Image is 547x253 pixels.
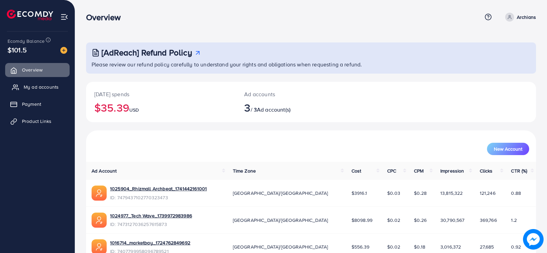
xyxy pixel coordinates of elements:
p: Archians [517,13,536,21]
img: image [60,47,67,54]
span: Product Links [22,118,51,125]
img: menu [60,13,68,21]
span: Cost [352,167,361,174]
a: Overview [5,63,70,77]
span: [GEOGRAPHIC_DATA]/[GEOGRAPHIC_DATA] [233,190,328,197]
span: USD [129,106,139,113]
h2: $35.39 [94,101,228,114]
span: Payment [22,101,41,107]
img: ic-ads-acc.e4c84228.svg [92,213,107,228]
span: $3916.1 [352,190,367,197]
span: CPM [414,167,424,174]
span: $0.26 [414,217,427,224]
span: Overview [22,66,43,73]
a: My ad accounts [5,80,70,94]
span: 0.92 [511,243,521,250]
span: 13,815,322 [440,190,463,197]
span: Impression [440,167,464,174]
span: Time Zone [233,167,256,174]
span: Ecomdy Balance [8,38,45,45]
span: Ad account(s) [257,106,290,113]
img: ic-ads-acc.e4c84228.svg [92,186,107,201]
a: Payment [5,97,70,111]
a: 1024977_Tech Wave_1739972983986 [110,212,192,219]
span: Ad Account [92,167,117,174]
span: ID: 7473127036257615873 [110,221,192,228]
a: 1025904_Rhizmall Archbeat_1741442161001 [110,185,207,192]
span: 3,016,372 [440,243,461,250]
span: $0.03 [387,190,400,197]
span: [GEOGRAPHIC_DATA]/[GEOGRAPHIC_DATA] [233,217,328,224]
img: logo [7,10,53,20]
span: $556.39 [352,243,369,250]
p: Ad accounts [244,90,340,98]
a: 1016714_marketbay_1724762849692 [110,239,190,246]
p: [DATE] spends [94,90,228,98]
span: 30,790,567 [440,217,465,224]
a: Archians [502,13,536,22]
span: 121,246 [480,190,496,197]
span: 3 [244,100,250,115]
h3: Overview [86,12,126,22]
span: 369,766 [480,217,497,224]
h3: [AdReach] Refund Policy [102,48,192,58]
span: $0.28 [414,190,427,197]
span: [GEOGRAPHIC_DATA]/[GEOGRAPHIC_DATA] [233,243,328,250]
span: 1.2 [511,217,516,224]
span: $0.18 [414,243,425,250]
span: 0.88 [511,190,521,197]
p: Please review our refund policy carefully to understand your rights and obligations when requesti... [92,60,532,68]
span: My ad accounts [24,84,59,90]
span: $0.02 [387,243,400,250]
span: Clicks [480,167,493,174]
span: New Account [494,147,522,151]
span: $0.02 [387,217,400,224]
span: $8098.99 [352,217,372,224]
span: CPC [387,167,396,174]
h2: / 3 [244,101,340,114]
button: New Account [487,143,529,155]
span: CTR (%) [511,167,527,174]
span: ID: 7479437102770323473 [110,194,207,201]
a: Product Links [5,114,70,128]
img: image [523,229,544,250]
span: $101.5 [8,45,27,55]
span: 27,685 [480,243,494,250]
